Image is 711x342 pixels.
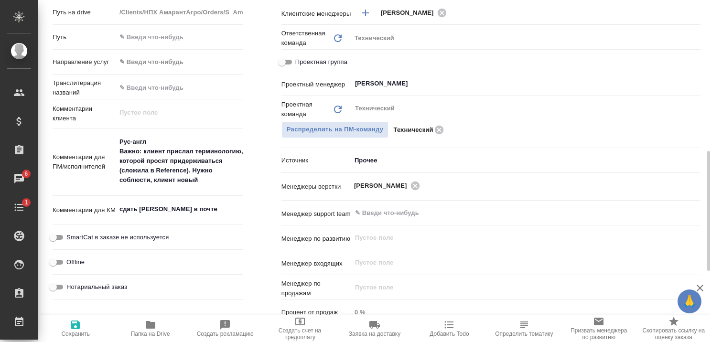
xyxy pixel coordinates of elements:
span: В заказе уже есть ответственный ПМ или ПМ группа [281,121,389,138]
button: Добавить Todo [412,315,486,342]
span: Проектная группа [295,57,347,67]
button: Заявка на доставку [337,315,412,342]
p: Клиентские менеджеры [281,9,351,19]
button: Сохранить [38,315,113,342]
div: Технический [351,30,700,46]
div: Прочее [351,152,700,169]
span: 1 [19,198,33,207]
p: Путь [53,32,116,42]
input: Пустое поле [354,232,678,244]
p: Путь на drive [53,8,116,17]
span: 🙏 [681,291,698,311]
button: Скопировать ссылку на оценку заказа [636,315,711,342]
span: Папка на Drive [131,331,170,337]
button: Папка на Drive [113,315,187,342]
input: Пустое поле [354,282,678,293]
a: 1 [2,195,36,219]
input: ✎ Введи что-нибудь [116,30,243,44]
p: Направление услуг [53,57,116,67]
p: Менеджер по развитию [281,234,351,244]
span: Добавить Todo [430,331,469,337]
button: Open [695,83,697,85]
textarea: сдать [PERSON_NAME] в почте [116,201,243,217]
p: Ответственная команда [281,29,332,48]
div: [PERSON_NAME] [381,7,450,19]
input: ✎ Введи что-нибудь [116,81,243,95]
span: [PERSON_NAME] [381,8,440,18]
input: Пустое поле [354,257,678,268]
p: Комментарии клиента [53,104,116,123]
span: Сохранить [61,331,90,337]
button: Open [695,212,697,214]
input: Пустое поле [351,305,700,319]
span: Определить тематику [495,331,553,337]
div: [PERSON_NAME] [354,180,423,192]
div: ✎ Введи что-нибудь [116,54,243,70]
p: Источник [281,156,351,165]
span: 6 [19,169,33,179]
p: Технический [393,125,433,135]
button: Распределить на ПМ-команду [281,121,389,138]
input: Пустое поле [116,5,243,19]
button: Open [695,12,697,14]
button: 🙏 [678,289,701,313]
span: SmartCat в заказе не используется [66,233,169,242]
p: Проектная команда [281,100,332,119]
p: Комментарии для КМ [53,205,116,215]
button: Добавить менеджера [354,1,377,24]
button: Призвать менеджера по развитию [561,315,636,342]
span: Создать рекламацию [197,331,254,337]
button: Создать рекламацию [188,315,262,342]
p: Менеджеры верстки [281,182,351,192]
span: [PERSON_NAME] [354,181,413,191]
span: Скопировать ссылку на оценку заказа [642,327,705,341]
div: ✎ Введи что-нибудь [119,57,232,67]
p: Транслитерация названий [53,78,116,97]
button: Open [695,185,697,187]
input: ✎ Введи что-нибудь [354,207,666,219]
span: Offline [66,257,85,267]
p: Менеджер входящих [281,259,351,268]
span: Призвать менеджера по развитию [567,327,630,341]
p: Менеджер support team [281,209,351,219]
p: Процент от продаж [281,308,351,317]
textarea: Рус-англ Важно: клиент прислал терминологию, которой просят придерживаться (сложила в Reference).... [116,134,243,188]
button: Создать счет на предоплату [262,315,337,342]
span: Заявка на доставку [349,331,400,337]
span: Нотариальный заказ [66,282,127,292]
button: Определить тематику [487,315,561,342]
p: Менеджер по продажам [281,279,351,298]
span: Создать счет на предоплату [268,327,331,341]
a: 6 [2,167,36,191]
p: Комментарии для ПМ/исполнителей [53,152,116,171]
p: Проектный менеджер [281,80,351,89]
span: Распределить на ПМ-команду [287,124,384,135]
